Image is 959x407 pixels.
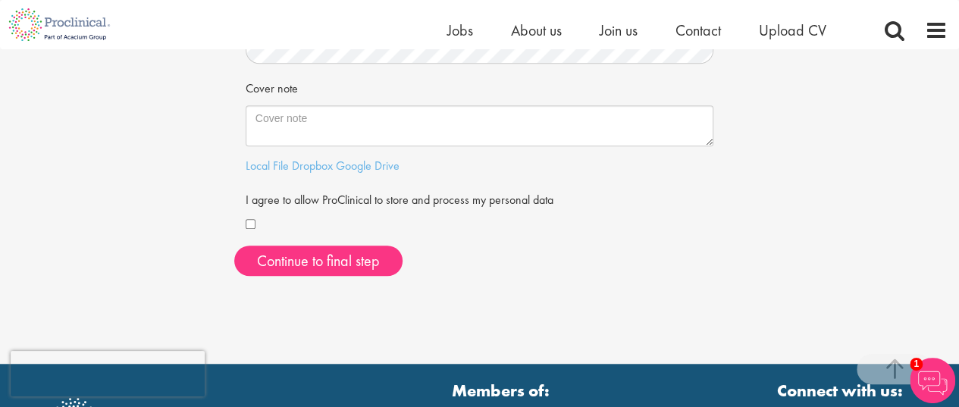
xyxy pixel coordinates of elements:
label: Cover note [246,75,298,98]
img: Chatbot [910,358,955,403]
a: Upload CV [759,20,826,40]
button: Continue to final step [234,246,403,276]
a: Jobs [447,20,473,40]
label: I agree to allow ProClinical to store and process my personal data [246,186,553,209]
a: Dropbox [292,158,333,174]
strong: Connect with us: [777,379,906,402]
iframe: reCAPTCHA [11,351,205,396]
a: Google Drive [336,158,400,174]
a: About us [511,20,562,40]
span: 1 [910,358,923,371]
a: Contact [675,20,721,40]
strong: Members of: [278,379,724,402]
a: Join us [600,20,638,40]
a: Local File [246,158,289,174]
